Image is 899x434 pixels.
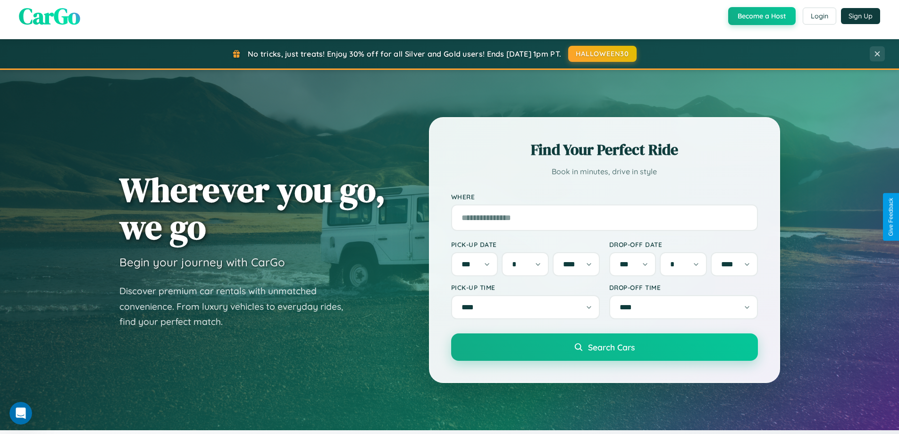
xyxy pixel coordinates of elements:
label: Pick-up Time [451,283,600,291]
label: Where [451,193,758,201]
button: Become a Host [728,7,796,25]
h3: Begin your journey with CarGo [119,255,285,269]
iframe: Intercom live chat [9,402,32,425]
label: Drop-off Date [609,240,758,248]
span: CarGo [19,0,80,32]
p: Book in minutes, drive in style [451,165,758,179]
span: No tricks, just treats! Enjoy 30% off for all Silver and Gold users! Ends [DATE] 1pm PT. [248,49,561,59]
div: Give Feedback [888,198,894,236]
span: Search Cars [588,342,635,352]
label: Pick-up Date [451,240,600,248]
h2: Find Your Perfect Ride [451,139,758,160]
label: Drop-off Time [609,283,758,291]
button: Login [803,8,836,25]
button: HALLOWEEN30 [568,46,637,62]
button: Sign Up [841,8,880,24]
button: Search Cars [451,333,758,361]
h1: Wherever you go, we go [119,171,386,246]
p: Discover premium car rentals with unmatched convenience. From luxury vehicles to everyday rides, ... [119,283,355,330]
